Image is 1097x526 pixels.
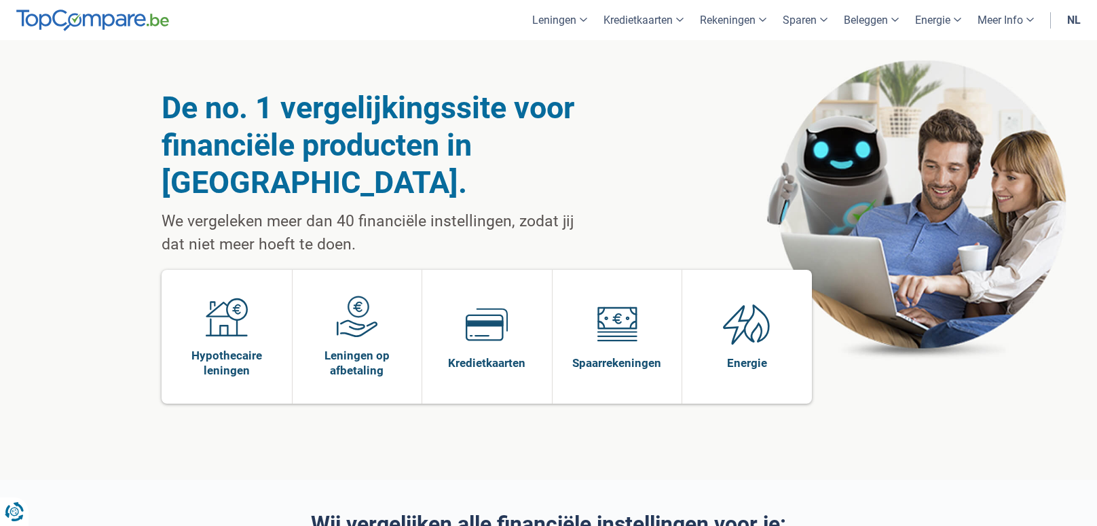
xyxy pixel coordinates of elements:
a: Hypothecaire leningen Hypothecaire leningen [162,270,292,404]
a: Kredietkaarten Kredietkaarten [422,270,552,404]
a: Energie Energie [682,270,812,404]
p: We vergeleken meer dan 40 financiële instellingen, zodat jij dat niet meer hoeft te doen. [162,210,587,256]
img: Kredietkaarten [466,303,508,345]
img: Hypothecaire leningen [206,296,248,338]
span: Kredietkaarten [448,355,525,370]
span: Leningen op afbetaling [299,348,415,378]
a: Leningen op afbetaling Leningen op afbetaling [293,270,422,404]
a: Spaarrekeningen Spaarrekeningen [553,270,682,404]
span: Hypothecaire leningen [168,348,285,378]
span: Spaarrekeningen [572,355,661,370]
span: Energie [727,355,767,370]
img: Spaarrekeningen [596,303,638,345]
img: TopCompare [16,10,169,31]
img: Leningen op afbetaling [336,296,378,338]
img: Energie [723,303,770,345]
h1: De no. 1 vergelijkingssite voor financiële producten in [GEOGRAPHIC_DATA]. [162,89,587,201]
